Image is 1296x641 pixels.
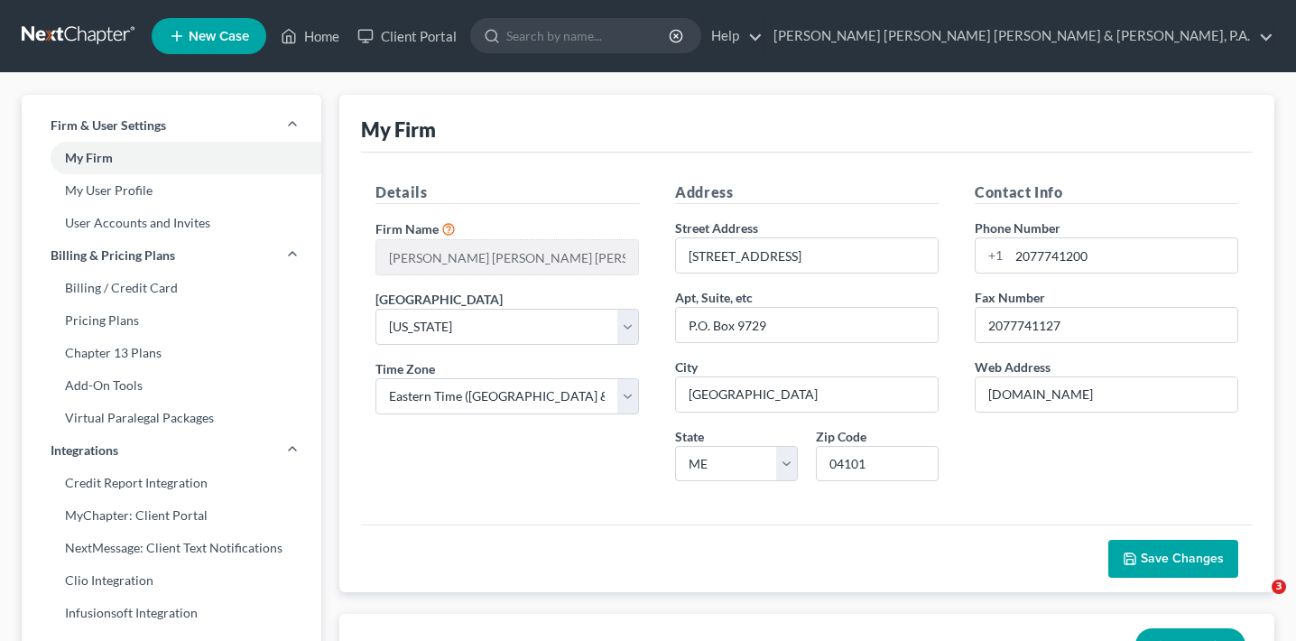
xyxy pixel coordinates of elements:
label: Zip Code [816,427,866,446]
a: Help [702,20,763,52]
a: Chapter 13 Plans [22,337,321,369]
div: +1 [976,238,1009,273]
h5: Contact Info [975,181,1238,204]
a: [PERSON_NAME] [PERSON_NAME] [PERSON_NAME] & [PERSON_NAME], P.A. [764,20,1273,52]
input: XXXXX [816,446,939,482]
a: Pricing Plans [22,304,321,337]
label: State [675,427,704,446]
label: [GEOGRAPHIC_DATA] [375,290,503,309]
label: Web Address [975,358,1051,376]
a: My User Profile [22,174,321,207]
button: Save Changes [1108,540,1238,578]
input: Enter name... [376,240,638,274]
div: My Firm [361,116,436,143]
label: Apt, Suite, etc [675,288,753,307]
input: Enter fax... [976,308,1237,342]
span: New Case [189,30,249,43]
label: Fax Number [975,288,1045,307]
span: Save Changes [1141,551,1224,566]
a: Billing / Credit Card [22,272,321,304]
a: Home [272,20,348,52]
input: Enter city... [676,377,938,412]
a: Integrations [22,434,321,467]
label: Phone Number [975,218,1060,237]
input: Search by name... [506,19,671,52]
span: Firm & User Settings [51,116,166,135]
input: Enter phone... [1009,238,1237,273]
a: Add-On Tools [22,369,321,402]
span: Billing & Pricing Plans [51,246,175,265]
a: My Firm [22,142,321,174]
a: Billing & Pricing Plans [22,239,321,272]
input: Enter address... [676,238,938,273]
label: Street Address [675,218,758,237]
span: 3 [1272,580,1286,594]
a: NextMessage: Client Text Notifications [22,532,321,564]
a: Firm & User Settings [22,109,321,142]
label: City [675,358,698,376]
a: Client Portal [348,20,466,52]
a: User Accounts and Invites [22,207,321,239]
a: Clio Integration [22,564,321,597]
h5: Details [375,181,639,204]
iframe: Intercom live chat [1235,580,1278,623]
span: Integrations [51,441,118,460]
a: Virtual Paralegal Packages [22,402,321,434]
a: Credit Report Integration [22,467,321,499]
input: Enter web address.... [976,377,1237,412]
a: MyChapter: Client Portal [22,499,321,532]
a: Infusionsoft Integration [22,597,321,629]
h5: Address [675,181,939,204]
label: Time Zone [375,359,435,378]
input: (optional) [676,308,938,342]
span: Firm Name [375,221,439,237]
